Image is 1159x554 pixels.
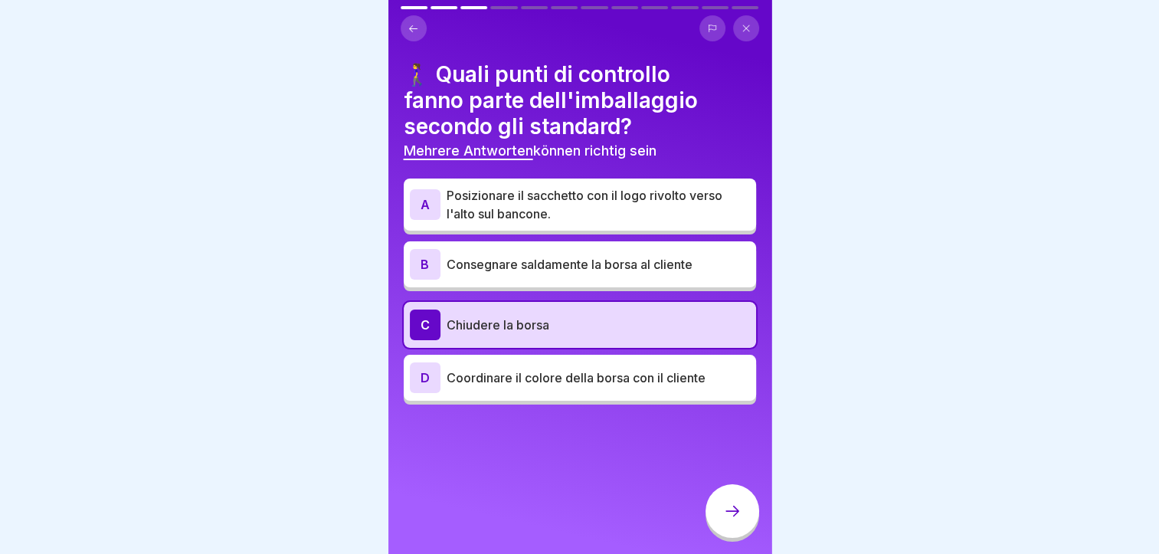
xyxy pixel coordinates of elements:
h4: 🚶‍♀️ Quali punti di controllo fanno parte dell'imballaggio secondo gli standard? [404,61,756,139]
div: B [410,249,440,280]
div: D [410,362,440,393]
p: Coordinare il colore della borsa con il cliente [447,369,750,387]
p: Chiudere la borsa [447,316,750,334]
p: Consegnare saldamente la borsa al cliente [447,255,750,274]
span: Mehrere Antworten [404,143,533,159]
div: A [410,189,440,220]
p: können richtig sein [404,143,756,159]
p: Posizionare il sacchetto con il logo rivolto verso l'alto sul bancone. [447,186,750,223]
div: C [410,310,440,340]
